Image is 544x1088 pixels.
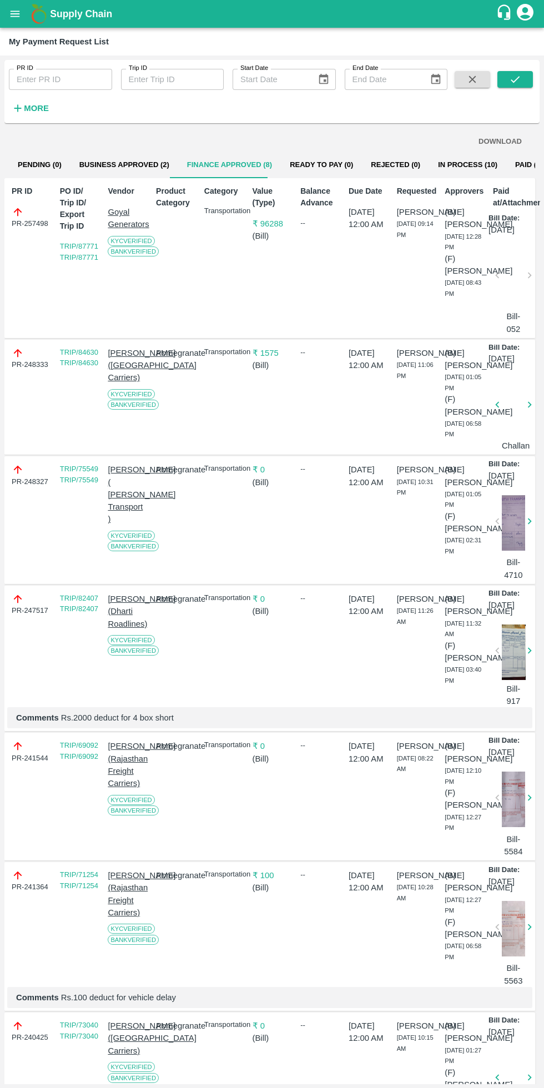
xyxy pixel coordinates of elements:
p: Approvers [445,185,484,197]
p: ( Bill ) [253,882,292,894]
span: KYC Verified [108,389,154,399]
p: Transportation [204,593,244,603]
p: [DATE] 12:00 AM [349,347,388,372]
p: (B) [PERSON_NAME] [445,1020,484,1045]
span: [DATE] 12:10 PM [445,767,481,785]
p: [DATE] 12:00 AM [349,1020,388,1045]
button: Rejected (0) [362,152,429,178]
button: DOWNLOAD [474,132,526,152]
p: Bill-917 [502,683,525,708]
span: [DATE] 01:05 PM [445,374,481,391]
p: ₹ 100 [253,869,292,882]
p: Bill-5584 [502,833,525,858]
p: ( Bill ) [253,605,292,617]
span: Bank Verified [108,541,159,551]
span: [DATE] 12:27 PM [445,814,481,832]
p: ( Bill ) [253,753,292,765]
span: [DATE] 12:27 PM [445,896,481,914]
p: [PERSON_NAME] (Rajasthan Freight Carriers) [108,740,147,789]
button: In Process (10) [429,152,506,178]
span: [DATE] 08:43 PM [445,279,481,297]
span: KYC Verified [108,635,154,645]
p: Bill Date: [488,588,520,599]
p: Transportation [204,347,244,357]
p: [DATE] 12:00 AM [349,206,388,231]
p: (B) [PERSON_NAME] [445,740,484,765]
p: ( Bill ) [253,230,292,242]
button: Choose date [425,69,446,90]
button: Choose date [313,69,334,90]
span: Bank Verified [108,935,159,945]
p: Pomegranate [156,593,195,605]
span: [DATE] 03:40 PM [445,666,481,684]
p: (B) [PERSON_NAME] [445,206,484,231]
a: TRIP/71254 TRIP/71254 [60,870,98,890]
b: Supply Chain [50,8,112,19]
a: TRIP/73040 TRIP/73040 [60,1021,98,1040]
p: ( Bill ) [253,1032,292,1044]
p: [DATE] 12:00 AM [349,464,388,488]
p: Paid at/Attachments [493,185,532,209]
div: -- [300,218,340,229]
span: [DATE] 09:14 PM [397,220,434,238]
p: PR ID [12,185,51,197]
p: [DATE] 12:00 AM [349,593,388,618]
p: Bill-4710 [502,556,525,581]
p: [PERSON_NAME] [397,593,436,605]
p: [PERSON_NAME](Dharti Roadlines) [108,593,147,630]
p: Transportation [204,869,244,880]
p: Bill-5563 [502,962,525,987]
span: KYC Verified [108,795,154,805]
div: -- [300,740,340,751]
p: Vendor [108,185,147,197]
b: Comments [16,993,59,1002]
a: TRIP/82407 TRIP/82407 [60,594,98,613]
span: KYC Verified [108,1062,154,1072]
button: Ready To Pay (0) [281,152,362,178]
input: Enter PR ID [9,69,112,90]
p: [DATE] [488,352,515,365]
p: (B) [PERSON_NAME] [445,347,484,372]
span: KYC Verified [108,236,154,246]
div: PR-241544 [12,740,51,763]
div: -- [300,347,340,358]
p: [DATE] 12:00 AM [349,740,388,765]
p: (F) [PERSON_NAME] [445,639,484,664]
p: (B) [PERSON_NAME] [445,593,484,618]
span: [DATE] 01:27 PM [445,1047,481,1065]
p: [PERSON_NAME]([GEOGRAPHIC_DATA] Carriers) [108,347,147,384]
p: ( Bill ) [253,359,292,371]
div: PR-240425 [12,1020,51,1043]
p: ₹ 0 [253,1020,292,1032]
p: ₹ 96288 [253,218,292,230]
p: [DATE] [488,746,515,758]
p: [DATE] [488,1026,515,1038]
p: Rs.2000 deduct for 4 box short [16,712,523,724]
p: Requested [397,185,436,197]
p: Bill Date: [488,342,520,353]
a: TRIP/75549 TRIP/75549 [60,465,98,484]
p: [DATE] [488,224,515,236]
p: (F) [PERSON_NAME] [445,510,484,535]
div: PR-241364 [12,869,51,893]
div: -- [300,1020,340,1031]
span: [DATE] 08:22 AM [397,755,434,773]
strong: More [24,104,49,113]
label: End Date [352,64,378,73]
p: Transportation [204,464,244,474]
button: More [9,99,52,118]
p: Bill Date: [488,1015,520,1026]
p: (F) [PERSON_NAME] [445,787,484,812]
span: [DATE] 06:58 PM [445,943,481,960]
p: Bill Date: [488,865,520,875]
span: Bank Verified [108,400,159,410]
p: Rs.100 deduct for vehicle delay [16,991,523,1004]
span: KYC Verified [108,924,154,934]
div: PR-248327 [12,464,51,487]
p: Due Date [349,185,388,197]
a: TRIP/84630 TRIP/84630 [60,348,98,367]
div: My Payment Request List [9,34,109,49]
span: Bank Verified [108,805,159,815]
p: PO ID/ Trip ID/ Export Trip ID [60,185,99,232]
span: [DATE] 11:32 AM [445,620,481,638]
